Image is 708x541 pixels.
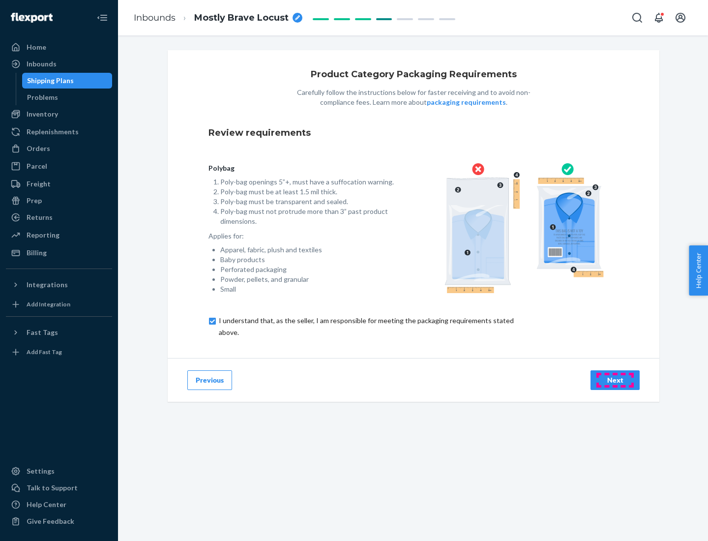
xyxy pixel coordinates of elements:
p: Applies for: [208,231,398,241]
div: Fast Tags [27,328,58,337]
button: Close Navigation [92,8,112,28]
li: Poly-bag must be at least 1.5 mil thick. [220,187,398,197]
a: Talk to Support [6,480,112,496]
div: Inbounds [27,59,57,69]
a: Shipping Plans [22,73,113,89]
a: Help Center [6,497,112,512]
div: Returns [27,212,53,222]
div: Settings [27,466,55,476]
div: Add Fast Tag [27,348,62,356]
div: Freight [27,179,51,189]
div: Shipping Plans [27,76,74,86]
a: Prep [6,193,112,209]
li: Poly-bag must not protrude more than 3” past product dimensions. [220,207,398,226]
a: Billing [6,245,112,261]
li: Small [220,284,398,294]
img: Flexport logo [11,13,53,23]
button: Open notifications [649,8,669,28]
a: Replenishments [6,124,112,140]
p: Polybag [208,163,398,173]
a: Problems [22,90,113,105]
div: Problems [27,92,58,102]
a: Settings [6,463,112,479]
a: Add Fast Tag [6,344,112,360]
a: Orders [6,141,112,156]
a: Returns [6,210,112,225]
a: Reporting [6,227,112,243]
div: Reporting [27,230,59,240]
a: Parcel [6,158,112,174]
div: Add Integration [27,300,70,308]
li: Poly-bag openings 5”+, must have a suffocation warning. [220,177,398,187]
div: Give Feedback [27,516,74,526]
div: Prep [27,196,42,206]
div: Parcel [27,161,47,171]
li: Apparel, fabric, plush and textiles [220,245,398,255]
li: Powder, pellets, and granular [220,274,398,284]
li: Baby products [220,255,398,265]
div: Integrations [27,280,68,290]
h1: Product Category Packaging Requirements [311,70,517,80]
span: Mostly Brave Locust [194,12,289,25]
div: Inventory [27,109,58,119]
div: Replenishments [27,127,79,137]
p: Carefully follow the instructions below for faster receiving and to avoid non-compliance fees. Le... [286,88,541,107]
a: Inbounds [6,56,112,72]
a: Add Integration [6,297,112,312]
li: Poly-bag must be transparent and sealed. [220,197,398,207]
button: Integrations [6,277,112,293]
button: Fast Tags [6,325,112,340]
li: Perforated packaging [220,265,398,274]
button: Previous [187,370,232,390]
button: Open account menu [671,8,690,28]
div: Billing [27,248,47,258]
div: Help Center [27,500,66,510]
a: Home [6,39,112,55]
button: packaging requirements [427,97,506,107]
ol: breadcrumbs [126,3,310,32]
a: Inventory [6,106,112,122]
button: Help Center [689,245,708,296]
button: Give Feedback [6,513,112,529]
div: Home [27,42,46,52]
a: Inbounds [134,12,176,23]
div: Next [599,375,631,385]
div: Review requirements [208,119,619,148]
a: Freight [6,176,112,192]
div: Talk to Support [27,483,78,493]
button: Next [590,370,640,390]
button: Open Search Box [627,8,647,28]
div: Orders [27,144,50,153]
img: polybag.ac92ac876edd07edd96c1eaacd328395.png [444,163,604,293]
